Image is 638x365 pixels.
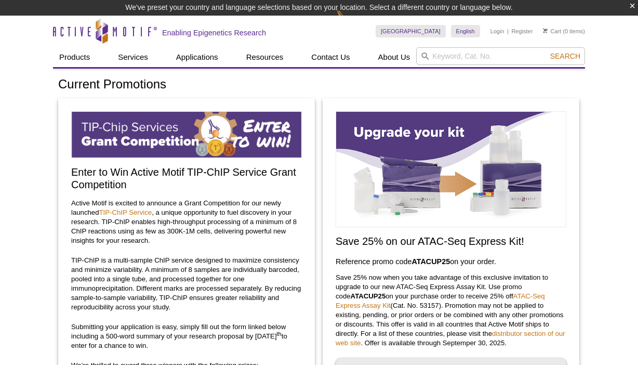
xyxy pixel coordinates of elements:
[376,25,446,37] a: [GEOGRAPHIC_DATA]
[547,51,583,61] button: Search
[543,28,548,33] img: Your Cart
[336,255,566,268] h3: Reference promo code on your order.
[277,330,282,336] sup: th
[507,25,509,37] li: |
[336,111,566,227] img: Save on ATAC-Seq Express Assay Kit
[305,47,356,67] a: Contact Us
[71,166,302,191] h2: Enter to Win Active Motif TIP-ChIP Service Grant Competition
[336,273,566,348] p: Save 25% now when you take advantage of this exclusive invitation to upgrade to our new ATAC-Seq ...
[543,25,585,37] li: (0 items)
[71,199,302,245] p: Active Motif is excited to announce a Grant Competition for our newly launched , a unique opportu...
[490,28,504,35] a: Login
[170,47,224,67] a: Applications
[372,47,417,67] a: About Us
[336,330,565,347] a: distributor section of our web site
[99,208,152,216] a: TIP-ChIP Service
[53,47,96,67] a: Products
[71,111,302,158] img: TIP-ChIP Service Grant Competition
[451,25,480,37] a: English
[550,52,580,60] span: Search
[162,28,266,37] h2: Enabling Epigenetics Research
[543,28,561,35] a: Cart
[511,28,533,35] a: Register
[416,47,585,65] input: Keyword, Cat. No.
[411,257,450,266] strong: ATACUP25
[336,235,566,247] h2: Save 25% on our ATAC-Seq Express Kit!
[71,322,302,350] p: Submitting your application is easy, simply fill out the form linked below including a 500-word s...
[58,77,580,93] h1: Current Promotions
[351,292,386,300] strong: ATACUP25
[71,256,302,312] p: TIP-ChIP is a multi-sample ChIP service designed to maximize consistency and minimize variability...
[240,47,290,67] a: Resources
[336,8,364,32] img: Change Here
[112,47,154,67] a: Services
